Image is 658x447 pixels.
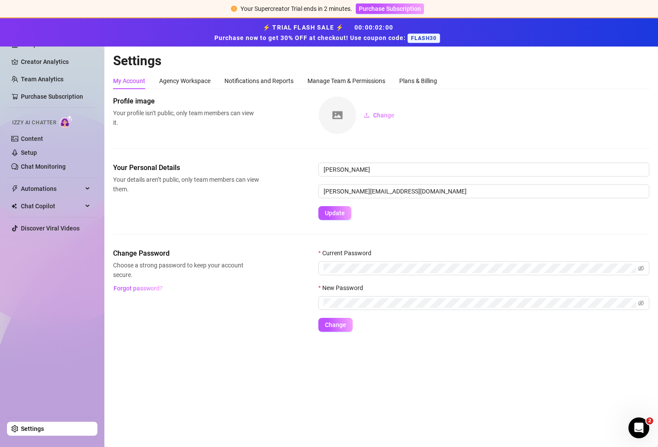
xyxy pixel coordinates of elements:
[357,108,401,122] button: Change
[638,265,644,271] span: eye-invisible
[307,76,385,86] div: Manage Team & Permissions
[318,318,353,332] button: Change
[11,203,17,209] img: Chat Copilot
[11,185,18,192] span: thunderbolt
[364,112,370,118] span: upload
[21,41,37,48] a: Setup
[21,425,44,432] a: Settings
[21,182,83,196] span: Automations
[356,5,424,12] a: Purchase Subscription
[646,417,653,424] span: 2
[324,298,636,308] input: New Password
[21,225,80,232] a: Discover Viral Videos
[113,108,259,127] span: Your profile isn’t public, only team members can view it.
[318,184,649,198] input: Enter new email
[21,55,90,69] a: Creator Analytics
[628,417,649,438] iframe: Intercom live chat
[325,210,345,217] span: Update
[318,206,351,220] button: Update
[159,76,210,86] div: Agency Workspace
[240,5,352,12] span: Your Supercreator Trial ends in 2 minutes.
[354,24,393,31] span: 00 : 00 : 02 : 00
[407,33,440,43] span: FLASH30
[21,76,63,83] a: Team Analytics
[21,93,83,100] a: Purchase Subscription
[318,163,649,177] input: Enter name
[214,24,444,41] strong: ⚡ TRIAL FLASH SALE ⚡
[21,163,66,170] a: Chat Monitoring
[231,6,237,12] span: exclamation-circle
[21,199,83,213] span: Chat Copilot
[356,3,424,14] button: Purchase Subscription
[359,5,421,12] span: Purchase Subscription
[324,264,636,273] input: Current Password
[113,260,259,280] span: Choose a strong password to keep your account secure.
[399,76,437,86] div: Plans & Billing
[638,300,644,306] span: eye-invisible
[21,135,43,142] a: Content
[113,248,259,259] span: Change Password
[113,96,259,107] span: Profile image
[113,163,259,173] span: Your Personal Details
[318,248,377,258] label: Current Password
[113,76,145,86] div: My Account
[113,281,163,295] button: Forgot password?
[21,149,37,156] a: Setup
[214,34,407,41] strong: Purchase now to get 30% OFF at checkout! Use coupon code:
[60,115,73,128] img: AI Chatter
[319,97,356,134] img: square-placeholder.png
[113,53,649,69] h2: Settings
[224,76,294,86] div: Notifications and Reports
[12,119,56,127] span: Izzy AI Chatter
[373,112,394,119] span: Change
[325,321,346,328] span: Change
[113,175,259,194] span: Your details aren’t public, only team members can view them.
[114,285,163,292] span: Forgot password?
[318,283,369,293] label: New Password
